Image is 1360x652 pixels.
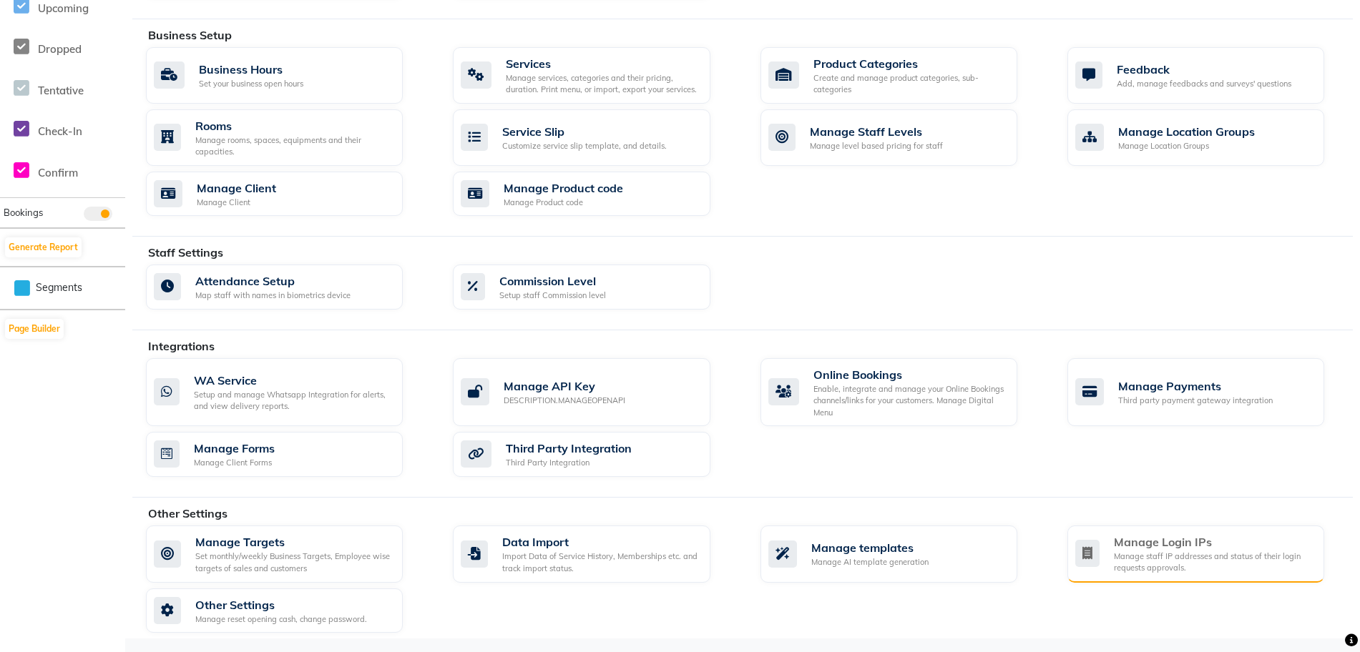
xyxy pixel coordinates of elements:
[38,1,89,15] span: Upcoming
[760,358,1046,427] a: Online BookingsEnable, integrate and manage your Online Bookings channels/links for your customer...
[502,140,667,152] div: Customize service slip template, and details.
[506,440,632,457] div: Third Party Integration
[194,389,391,413] div: Setup and manage Whatsapp Integration for alerts, and view delivery reports.
[813,383,1006,419] div: Enable, integrate and manage your Online Bookings channels/links for your customers. Manage Digit...
[504,377,625,395] div: Manage API Key
[811,556,929,568] div: Manage AI template generation
[197,179,276,197] div: Manage Client
[146,47,431,104] a: Business HoursSet your business open hours
[195,550,391,574] div: Set monthly/weekly Business Targets, Employee wise targets of sales and customers
[195,272,351,290] div: Attendance Setup
[146,525,431,583] a: Manage TargetsSet monthly/weekly Business Targets, Employee wise targets of sales and customers
[453,47,738,104] a: ServicesManage services, categories and their pricing, duration. Print menu, or import, export yo...
[760,525,1046,583] a: Manage templatesManage AI template generation
[146,265,431,310] a: Attendance SetupMap staff with names in biometrics device
[811,539,929,556] div: Manage templates
[38,166,78,179] span: Confirm
[146,432,431,477] a: Manage FormsManage Client Forms
[1114,533,1313,550] div: Manage Login IPs
[199,61,303,78] div: Business Hours
[813,55,1006,72] div: Product Categories
[506,55,698,72] div: Services
[453,358,738,427] a: Manage API KeyDESCRIPTION.MANAGEOPENAPI
[38,84,84,97] span: Tentative
[1117,61,1291,78] div: Feedback
[506,72,698,96] div: Manage services, categories and their pricing, duration. Print menu, or import, export your servi...
[5,237,82,257] button: Generate Report
[502,550,698,574] div: Import Data of Service History, Memberships etc. and track import status.
[38,42,82,56] span: Dropped
[499,290,606,302] div: Setup staff Commission level
[194,440,275,457] div: Manage Forms
[1067,109,1353,166] a: Manage Location GroupsManage Location Groups
[502,533,698,550] div: Data Import
[453,432,738,477] a: Third Party IntegrationThird Party Integration
[146,172,431,217] a: Manage ClientManage Client
[146,358,431,427] a: WA ServiceSetup and manage Whatsapp Integration for alerts, and view delivery reports.
[197,197,276,209] div: Manage Client
[195,613,367,626] div: Manage reset opening cash, change password.
[453,109,738,166] a: Service SlipCustomize service slip template, and details.
[195,596,367,613] div: Other Settings
[504,395,625,407] div: DESCRIPTION.MANAGEOPENAPI
[1118,377,1273,395] div: Manage Payments
[813,72,1006,96] div: Create and manage product categories, sub-categories
[38,124,82,138] span: Check-In
[1067,358,1353,427] a: Manage PaymentsThird party payment gateway integration
[810,140,943,152] div: Manage level based pricing for staff
[195,533,391,550] div: Manage Targets
[1118,123,1255,140] div: Manage Location Groups
[506,457,632,469] div: Third Party Integration
[813,366,1006,383] div: Online Bookings
[1117,78,1291,90] div: Add, manage feedbacks and surveys' questions
[1067,525,1353,583] a: Manage Login IPsManage staff IP addresses and status of their login requests approvals.
[146,588,431,633] a: Other SettingsManage reset opening cash, change password.
[760,109,1046,166] a: Manage Staff LevelsManage level based pricing for staff
[194,457,275,469] div: Manage Client Forms
[453,172,738,217] a: Manage Product codeManage Product code
[453,525,738,583] a: Data ImportImport Data of Service History, Memberships etc. and track import status.
[5,319,64,339] button: Page Builder
[504,179,623,197] div: Manage Product code
[1118,140,1255,152] div: Manage Location Groups
[1114,550,1313,574] div: Manage staff IP addresses and status of their login requests approvals.
[195,134,391,158] div: Manage rooms, spaces, equipments and their capacities.
[453,265,738,310] a: Commission LevelSetup staff Commission level
[1067,47,1353,104] a: FeedbackAdd, manage feedbacks and surveys' questions
[760,47,1046,104] a: Product CategoriesCreate and manage product categories, sub-categories
[502,123,667,140] div: Service Slip
[1118,395,1273,407] div: Third party payment gateway integration
[810,123,943,140] div: Manage Staff Levels
[194,372,391,389] div: WA Service
[4,207,43,218] span: Bookings
[36,280,82,295] span: Segments
[195,117,391,134] div: Rooms
[499,272,606,290] div: Commission Level
[195,290,351,302] div: Map staff with names in biometrics device
[199,78,303,90] div: Set your business open hours
[504,197,623,209] div: Manage Product code
[146,109,431,166] a: RoomsManage rooms, spaces, equipments and their capacities.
